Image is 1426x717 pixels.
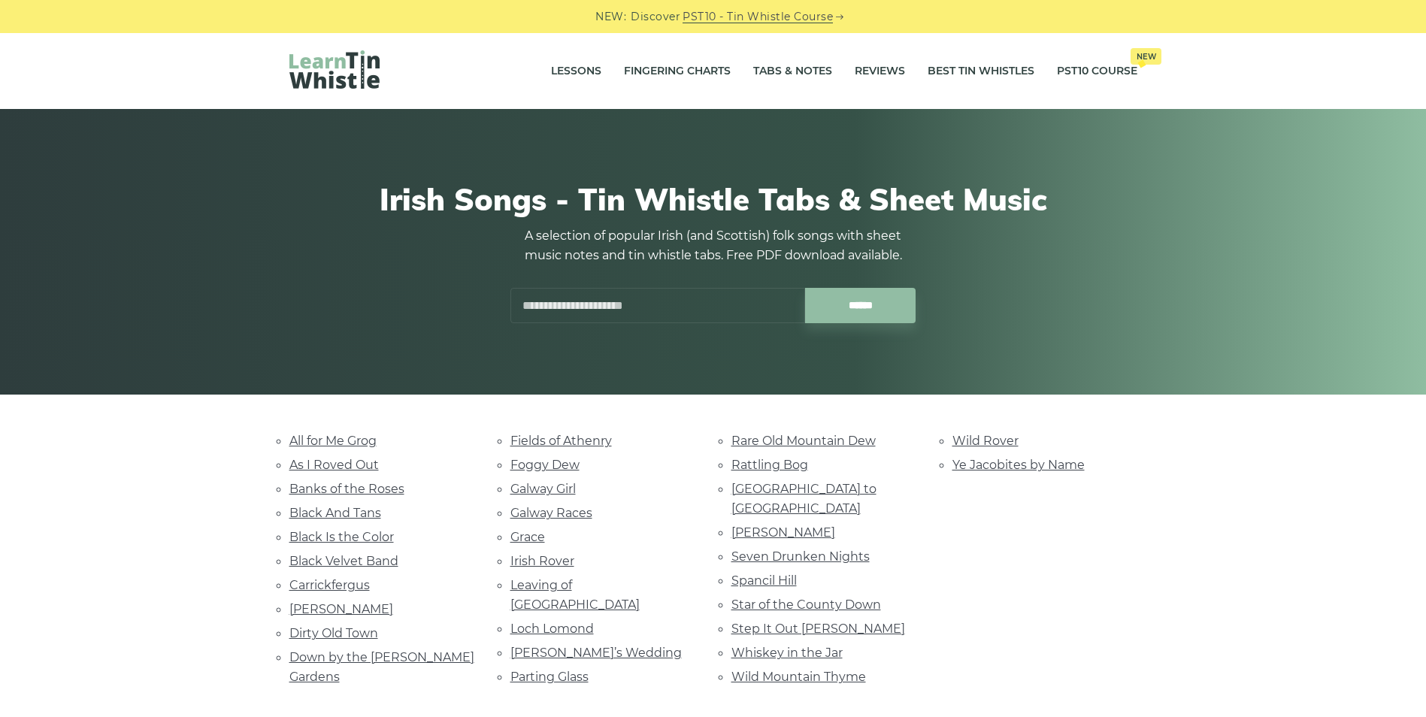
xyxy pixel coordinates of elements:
a: Carrickfergus [289,578,370,592]
a: Leaving of [GEOGRAPHIC_DATA] [510,578,640,612]
a: Loch Lomond [510,622,594,636]
h1: Irish Songs - Tin Whistle Tabs & Sheet Music [289,181,1137,217]
a: Tabs & Notes [753,53,832,90]
a: [GEOGRAPHIC_DATA] to [GEOGRAPHIC_DATA] [731,482,876,516]
a: Black And Tans [289,506,381,520]
a: Banks of the Roses [289,482,404,496]
a: Whiskey in the Jar [731,646,843,660]
a: Foggy Dew [510,458,580,472]
a: Black Is the Color [289,530,394,544]
a: Lessons [551,53,601,90]
a: Rattling Bog [731,458,808,472]
img: LearnTinWhistle.com [289,50,380,89]
a: Fields of Athenry [510,434,612,448]
a: Best Tin Whistles [928,53,1034,90]
a: Wild Rover [952,434,1019,448]
a: Ye Jacobites by Name [952,458,1085,472]
a: Parting Glass [510,670,589,684]
a: Black Velvet Band [289,554,398,568]
a: Seven Drunken Nights [731,549,870,564]
a: All for Me Grog [289,434,377,448]
a: Grace [510,530,545,544]
span: New [1131,48,1161,65]
a: Spancil Hill [731,573,797,588]
a: Star of the County Down [731,597,881,612]
a: Galway Races [510,506,592,520]
a: Irish Rover [510,554,574,568]
a: PST10 CourseNew [1057,53,1137,90]
a: [PERSON_NAME]’s Wedding [510,646,682,660]
a: Wild Mountain Thyme [731,670,866,684]
a: [PERSON_NAME] [731,525,835,540]
a: Reviews [855,53,905,90]
a: Dirty Old Town [289,626,378,640]
a: As I Roved Out [289,458,379,472]
p: A selection of popular Irish (and Scottish) folk songs with sheet music notes and tin whistle tab... [510,226,916,265]
a: Rare Old Mountain Dew [731,434,876,448]
a: [PERSON_NAME] [289,602,393,616]
a: Fingering Charts [624,53,731,90]
a: Galway Girl [510,482,576,496]
a: Down by the [PERSON_NAME] Gardens [289,650,474,684]
a: Step It Out [PERSON_NAME] [731,622,905,636]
